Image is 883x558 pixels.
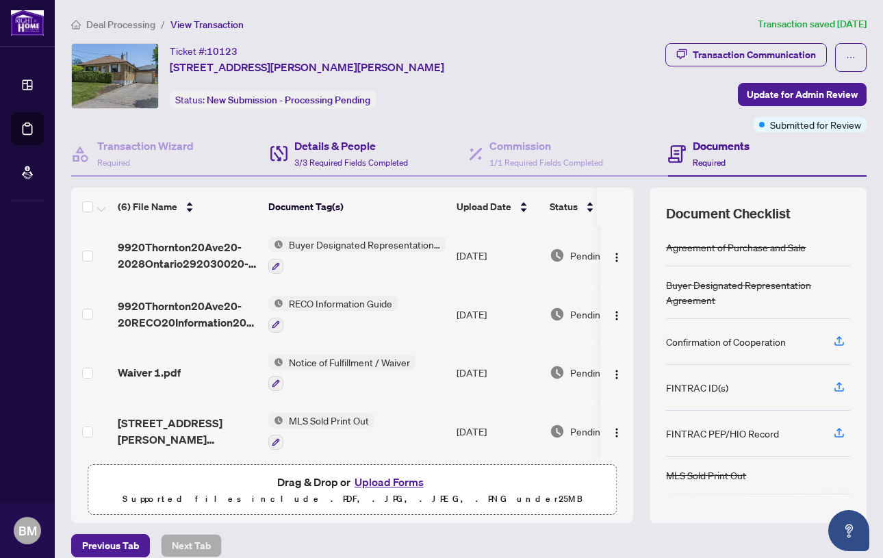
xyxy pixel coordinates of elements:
[451,402,544,461] td: [DATE]
[666,277,850,307] div: Buyer Designated Representation Agreement
[747,84,858,105] span: Update for Admin Review
[118,199,177,214] span: (6) File Name
[268,413,374,450] button: Status IconMLS Sold Print Out
[550,248,565,263] img: Document Status
[207,45,238,58] span: 10123
[570,424,639,439] span: Pending Review
[97,138,194,154] h4: Transaction Wizard
[268,296,398,333] button: Status IconRECO Information Guide
[112,188,263,226] th: (6) File Name
[758,16,867,32] article: Transaction saved [DATE]
[118,239,257,272] span: 9920Thornton20Ave20-2028Ontario292030020-20Buyer20Representation20Agreement2020Authority20for20Pu...
[263,188,451,226] th: Document Tag(s)
[283,237,446,252] span: Buyer Designated Representation Agreement
[11,10,44,36] img: logo
[451,226,544,285] td: [DATE]
[738,83,867,106] button: Update for Admin Review
[268,296,283,311] img: Status Icon
[170,18,244,31] span: View Transaction
[666,468,746,483] div: MLS Sold Print Out
[611,369,622,380] img: Logo
[611,310,622,321] img: Logo
[570,248,639,263] span: Pending Review
[451,285,544,344] td: [DATE]
[693,44,816,66] div: Transaction Communication
[86,18,155,31] span: Deal Processing
[666,204,791,223] span: Document Checklist
[770,117,861,132] span: Submitted for Review
[666,426,779,441] div: FINTRAC PEP/HIO Record
[161,534,222,557] button: Next Tab
[72,44,158,108] img: IMG-N12283990_1.jpg
[161,16,165,32] li: /
[350,473,428,491] button: Upload Forms
[88,465,616,516] span: Drag & Drop orUpload FormsSupported files include .PDF, .JPG, .JPEG, .PNG under25MB
[207,94,370,106] span: New Submission - Processing Pending
[71,534,150,557] button: Previous Tab
[451,188,544,226] th: Upload Date
[606,303,628,325] button: Logo
[828,510,869,551] button: Open asap
[283,413,374,428] span: MLS Sold Print Out
[550,307,565,322] img: Document Status
[666,380,728,395] div: FINTRAC ID(s)
[544,188,661,226] th: Status
[82,535,139,557] span: Previous Tab
[170,59,444,75] span: [STREET_ADDRESS][PERSON_NAME][PERSON_NAME]
[451,344,544,403] td: [DATE]
[489,138,603,154] h4: Commission
[283,355,415,370] span: Notice of Fulfillment / Waiver
[268,355,283,370] img: Status Icon
[606,362,628,383] button: Logo
[611,252,622,263] img: Logo
[550,365,565,380] img: Document Status
[846,53,856,62] span: ellipsis
[268,355,415,392] button: Status IconNotice of Fulfillment / Waiver
[118,415,257,448] span: [STREET_ADDRESS][PERSON_NAME] REALM.pdf
[606,244,628,266] button: Logo
[18,521,37,540] span: BM
[268,237,283,252] img: Status Icon
[606,420,628,442] button: Logo
[457,199,511,214] span: Upload Date
[71,20,81,29] span: home
[283,296,398,311] span: RECO Information Guide
[118,364,181,381] span: Waiver 1.pdf
[550,199,578,214] span: Status
[97,491,608,507] p: Supported files include .PDF, .JPG, .JPEG, .PNG under 25 MB
[693,157,726,168] span: Required
[693,138,750,154] h4: Documents
[294,157,408,168] span: 3/3 Required Fields Completed
[570,365,639,380] span: Pending Review
[294,138,408,154] h4: Details & People
[570,307,639,322] span: Pending Review
[489,157,603,168] span: 1/1 Required Fields Completed
[170,90,376,109] div: Status:
[268,237,446,274] button: Status IconBuyer Designated Representation Agreement
[170,43,238,59] div: Ticket #:
[268,413,283,428] img: Status Icon
[118,298,257,331] span: 9920Thornton20Ave20-20RECO20Information20Guide.pdf
[277,473,428,491] span: Drag & Drop or
[611,427,622,438] img: Logo
[97,157,130,168] span: Required
[666,334,786,349] div: Confirmation of Cooperation
[666,240,806,255] div: Agreement of Purchase and Sale
[550,424,565,439] img: Document Status
[665,43,827,66] button: Transaction Communication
